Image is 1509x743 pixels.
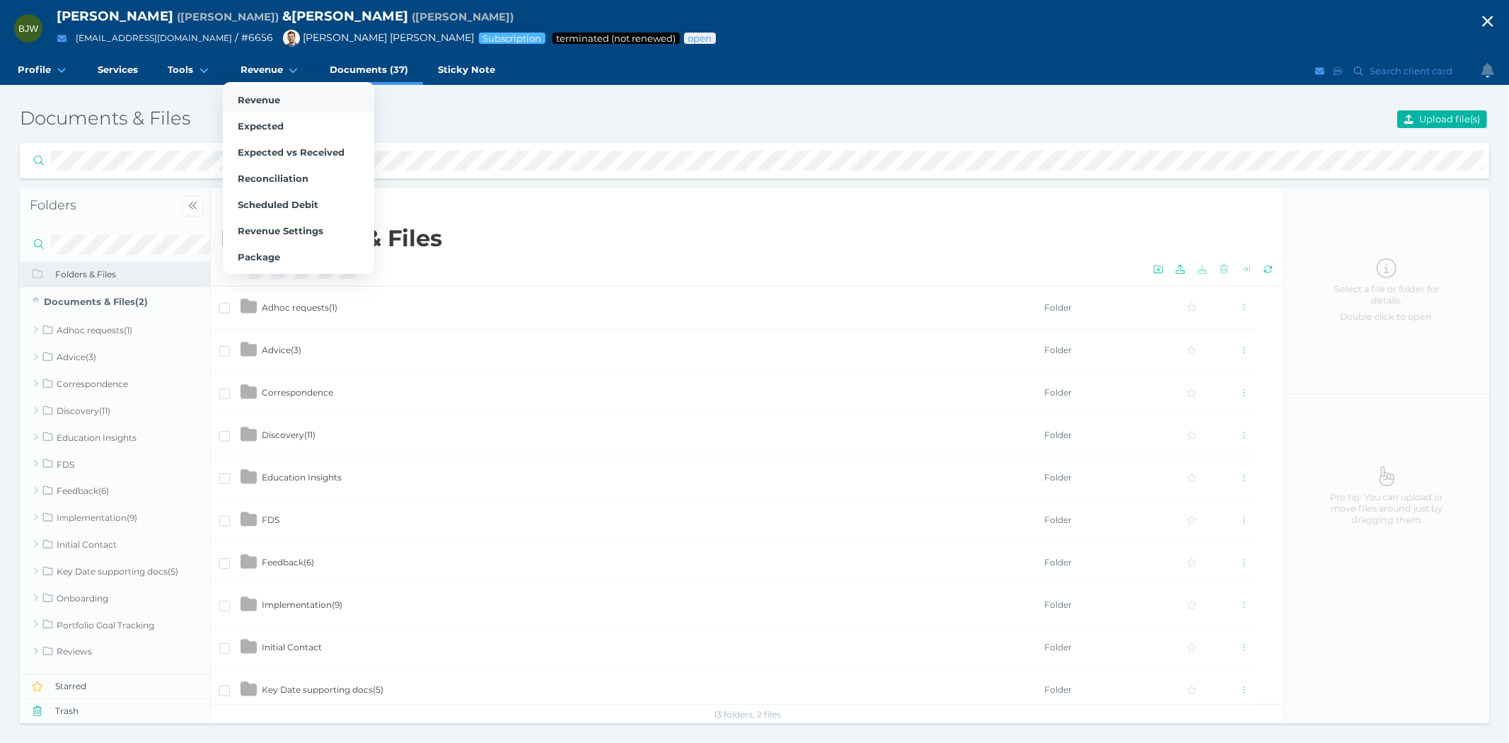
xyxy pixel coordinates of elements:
[1043,414,1150,456] td: Folder
[482,33,543,44] span: Subscription
[53,30,71,47] button: Email
[1043,287,1150,329] td: Folder
[262,557,314,568] span: Feedback ( 6 )
[20,451,210,478] a: FDS
[261,626,1043,669] td: Initial Contact
[330,64,408,76] span: Documents (37)
[3,57,83,85] a: Profile
[1043,626,1150,669] td: Folder
[262,514,279,525] span: FDS
[221,225,1279,252] h2: Documents & Files
[555,33,677,44] span: Service package status: Not renewed
[283,30,300,47] img: Brad Bond
[57,8,173,24] span: [PERSON_NAME]
[1043,669,1150,711] td: Folder
[1043,456,1150,499] td: Folder
[226,57,315,85] a: Revenue
[238,94,280,105] span: Revenue
[20,584,210,611] a: Onboarding
[223,139,374,165] a: Expected vs Received
[262,599,342,610] span: Implementation ( 9 )
[261,541,1043,584] td: Feedback(6)
[1313,62,1327,80] button: Email
[221,200,238,218] button: You are in root folder and can't go up
[238,251,280,263] span: Package
[315,57,423,85] a: Documents (37)
[76,33,232,43] a: [EMAIL_ADDRESS][DOMAIN_NAME]
[261,371,1043,414] td: Correspondence
[714,709,781,720] span: 13 folders, 2 files
[177,10,279,23] span: Preferred name
[1043,499,1150,541] td: Folder
[14,14,42,42] div: Barry James Wintle
[282,8,408,24] span: & [PERSON_NAME]
[18,64,51,76] span: Profile
[98,64,138,76] span: Services
[261,499,1043,541] td: FDS
[238,146,345,158] span: Expected vs Received
[238,120,284,132] span: Expected
[1259,260,1277,278] button: Reload the list of files from server
[262,642,322,652] span: Initial Contact
[20,611,210,638] a: Portfolio Goal Tracking
[412,10,514,23] span: Preferred name
[20,397,210,424] a: Discovery(11)
[55,681,211,692] span: Starred
[261,456,1043,499] td: Education Insights
[276,31,474,44] span: [PERSON_NAME] [PERSON_NAME]
[261,584,1043,626] td: Implementation(9)
[1397,110,1487,128] button: Upload file(s)
[20,343,210,370] a: Advice(3)
[20,424,210,451] a: Education Insights
[1043,584,1150,626] td: Folder
[262,472,342,483] span: Education Insights
[1315,284,1458,307] span: Select a file or folder for details.
[1331,62,1346,80] button: SMS
[261,287,1043,329] td: Adhoc requests(1)
[1348,62,1459,80] button: Search client card
[1237,260,1255,278] button: Move
[20,674,211,698] button: Starred
[262,387,333,398] span: Correspondence
[262,302,337,313] span: Adhoc requests ( 1 )
[20,558,210,584] a: Key Date supporting docs(5)
[55,705,211,717] span: Trash
[687,33,713,44] span: Advice status: Review not yet booked in
[262,345,301,355] span: Advice ( 3 )
[261,669,1043,711] td: Key Date supporting docs(5)
[241,64,283,76] span: Revenue
[83,57,153,85] a: Services
[1043,541,1150,584] td: Folder
[1215,260,1233,278] button: Delete selected files or folders
[20,107,1000,131] h3: Documents & Files
[20,638,210,665] a: Reviews
[223,191,374,217] a: Scheduled Debit
[262,684,383,695] span: Key Date supporting docs ( 5 )
[20,262,211,287] button: Folders & Files
[1416,113,1486,125] span: Upload file(s)
[223,113,374,139] a: Expected
[20,698,211,723] button: Trash
[1315,492,1458,526] span: Pro tip: You can upload or move files around just by dragging them.
[261,414,1043,456] td: Discovery(11)
[1172,260,1189,278] button: Upload one or more files
[20,504,210,531] a: Implementation(9)
[20,287,210,317] a: Documents & Files(2)
[261,329,1043,371] td: Advice(3)
[235,31,273,44] span: / # 6656
[1315,311,1458,323] span: Double click to open.
[438,64,495,76] span: Sticky Note
[223,165,374,191] a: Reconciliation
[223,86,374,113] a: Revenue
[55,269,211,280] span: Folders & Files
[1043,329,1150,371] td: Folder
[20,478,210,505] a: Feedback(6)
[223,217,374,243] a: Revenue Settings
[1043,371,1150,414] td: Folder
[20,317,210,344] a: Adhoc requests(1)
[262,430,316,440] span: Discovery ( 11 )
[168,64,193,76] span: Tools
[18,23,38,34] span: BJW
[238,225,323,236] span: Revenue Settings
[30,197,175,214] h4: Folders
